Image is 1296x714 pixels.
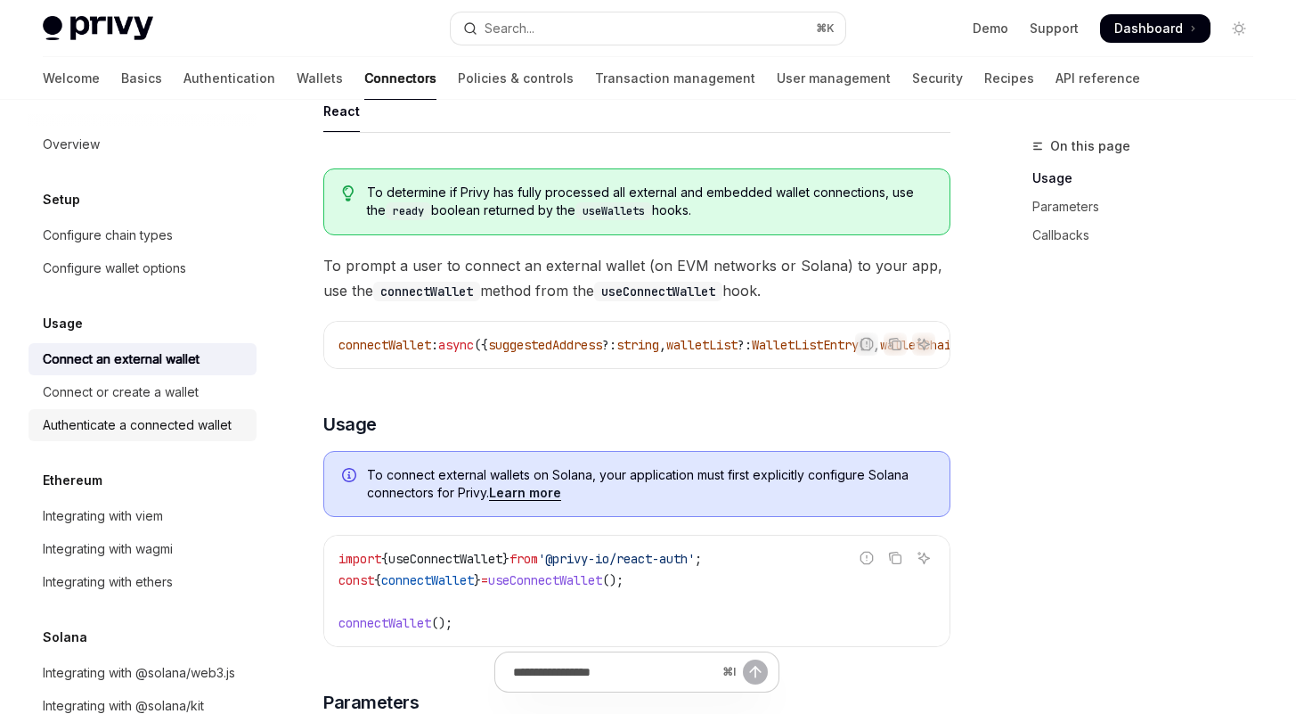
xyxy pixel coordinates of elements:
[855,332,878,356] button: Report incorrect code
[1056,57,1140,100] a: API reference
[855,546,878,570] button: Report incorrect code
[29,657,257,689] a: Integrating with @solana/web3.js
[29,376,257,408] a: Connect or create a wallet
[43,57,100,100] a: Welcome
[29,533,257,565] a: Integrating with wagmi
[29,128,257,160] a: Overview
[880,337,987,353] span: walletChainType
[431,615,452,631] span: ();
[431,337,438,353] span: :
[297,57,343,100] a: Wallets
[912,57,963,100] a: Security
[373,282,480,301] code: connectWallet
[381,551,388,567] span: {
[323,253,950,303] span: To prompt a user to connect an external wallet (on EVM networks or Solana) to your app, use the m...
[43,313,83,334] h5: Usage
[43,349,200,370] div: Connect an external wallet
[43,189,80,210] h5: Setup
[367,184,932,220] span: To determine if Privy has fully processed all external and embedded wallet connections, use the b...
[1032,164,1267,193] a: Usage
[538,551,695,567] span: '@privy-io/react-auth'
[984,57,1034,100] a: Recipes
[43,414,232,436] div: Authenticate a connected wallet
[738,337,752,353] span: ?:
[485,18,534,39] div: Search...
[29,409,257,441] a: Authenticate a connected wallet
[489,485,561,501] a: Learn more
[29,566,257,598] a: Integrating with ethers
[388,551,502,567] span: useConnectWallet
[29,219,257,251] a: Configure chain types
[1114,20,1183,37] span: Dashboard
[338,551,381,567] span: import
[386,202,431,220] code: ready
[43,258,186,279] div: Configure wallet options
[912,546,935,570] button: Ask AI
[1100,14,1210,43] a: Dashboard
[364,57,436,100] a: Connectors
[509,551,538,567] span: from
[458,57,574,100] a: Policies & controls
[29,252,257,284] a: Configure wallet options
[367,466,932,502] span: To connect external wallets on Solana, your application must first explicitly configure Solana co...
[43,505,163,527] div: Integrating with viem
[43,571,173,593] div: Integrating with ethers
[183,57,275,100] a: Authentication
[666,337,738,353] span: walletList
[43,470,102,491] h5: Ethereum
[602,572,624,588] span: ();
[438,337,474,353] span: async
[338,572,374,588] span: const
[474,572,481,588] span: }
[43,225,173,246] div: Configure chain types
[342,468,360,486] svg: Info
[594,282,722,301] code: useConnectWallet
[1030,20,1079,37] a: Support
[1225,14,1253,43] button: Toggle dark mode
[816,21,835,36] span: ⌘ K
[29,500,257,532] a: Integrating with viem
[912,332,935,356] button: Ask AI
[616,337,659,353] span: string
[342,185,355,201] svg: Tip
[695,551,702,567] span: ;
[381,572,474,588] span: connectWallet
[1032,193,1267,221] a: Parameters
[884,546,907,570] button: Copy the contents from the code block
[884,332,907,356] button: Copy the contents from the code block
[323,412,377,437] span: Usage
[973,20,1008,37] a: Demo
[374,572,381,588] span: {
[575,202,652,220] code: useWallets
[43,134,100,155] div: Overview
[1032,221,1267,250] a: Callbacks
[595,57,755,100] a: Transaction management
[488,572,602,588] span: useConnectWallet
[43,538,173,560] div: Integrating with wagmi
[488,337,602,353] span: suggestedAddress
[338,615,431,631] span: connectWallet
[121,57,162,100] a: Basics
[43,627,87,648] h5: Solana
[481,572,488,588] span: =
[43,16,153,41] img: light logo
[602,337,616,353] span: ?:
[752,337,859,353] span: WalletListEntry
[502,551,509,567] span: }
[474,337,488,353] span: ({
[323,90,360,132] div: React
[777,57,891,100] a: User management
[451,12,844,45] button: Open search
[743,660,768,685] button: Send message
[29,343,257,375] a: Connect an external wallet
[659,337,666,353] span: ,
[513,652,715,692] input: Ask a question...
[338,337,431,353] span: connectWallet
[43,382,199,403] div: Connect or create a wallet
[1050,135,1130,157] span: On this page
[43,662,235,684] div: Integrating with @solana/web3.js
